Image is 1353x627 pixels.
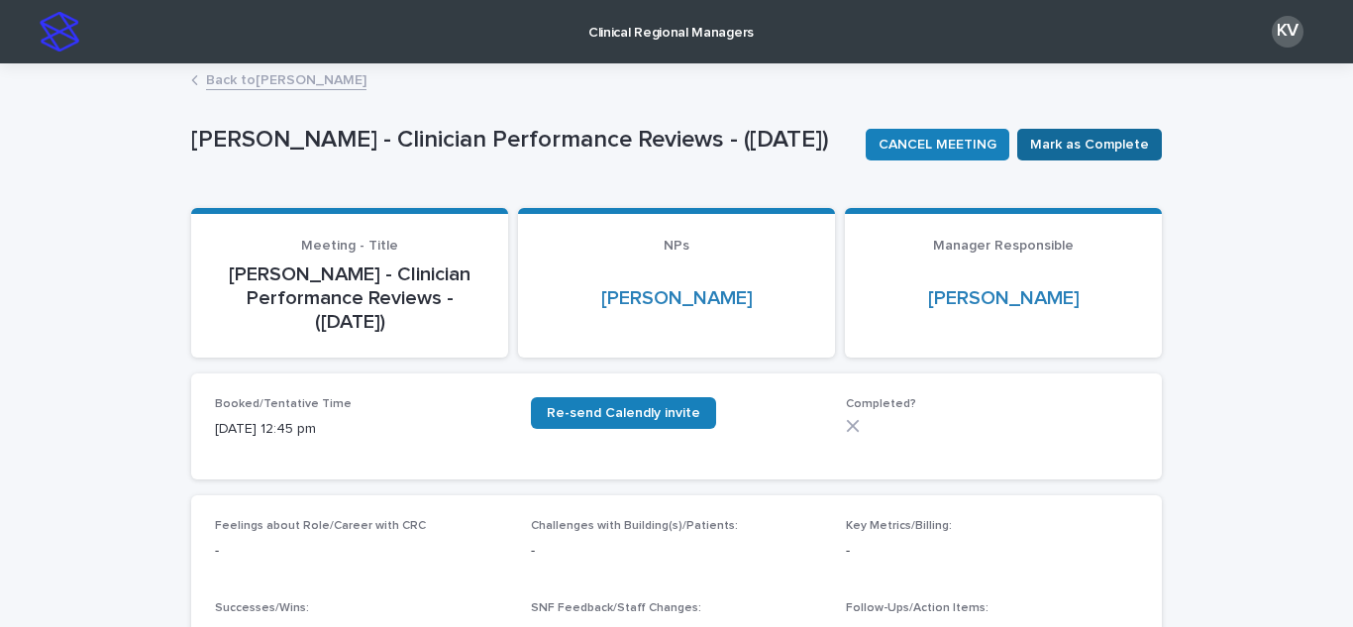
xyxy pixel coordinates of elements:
span: Successes/Wins: [215,602,309,614]
a: [PERSON_NAME] [928,286,1080,310]
span: Key Metrics/Billing: [846,520,952,532]
a: Re-send Calendly invite [531,397,716,429]
span: Completed? [846,398,916,410]
p: [PERSON_NAME] - Clinician Performance Reviews - ([DATE]) [191,126,850,155]
span: CANCEL MEETING [879,135,996,155]
div: KV [1272,16,1303,48]
span: Feelings about Role/Career with CRC [215,520,426,532]
span: Re-send Calendly invite [547,406,700,420]
p: - [215,541,507,562]
p: [PERSON_NAME] - Clinician Performance Reviews - ([DATE]) [215,262,484,334]
a: [PERSON_NAME] [601,286,753,310]
span: Follow-Ups/Action Items: [846,602,989,614]
span: Booked/Tentative Time [215,398,352,410]
span: Mark as Complete [1030,135,1149,155]
p: - [846,541,1138,562]
p: - [531,541,823,562]
a: Back to[PERSON_NAME] [206,67,366,90]
span: Challenges with Building(s)/Patients: [531,520,738,532]
span: SNF Feedback/Staff Changes: [531,602,701,614]
span: Meeting - Title [301,239,398,253]
span: Manager Responsible [933,239,1074,253]
button: Mark as Complete [1017,129,1162,160]
p: [DATE] 12:45 pm [215,419,507,440]
button: CANCEL MEETING [866,129,1009,160]
span: NPs [664,239,689,253]
img: stacker-logo-s-only.png [40,12,79,52]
